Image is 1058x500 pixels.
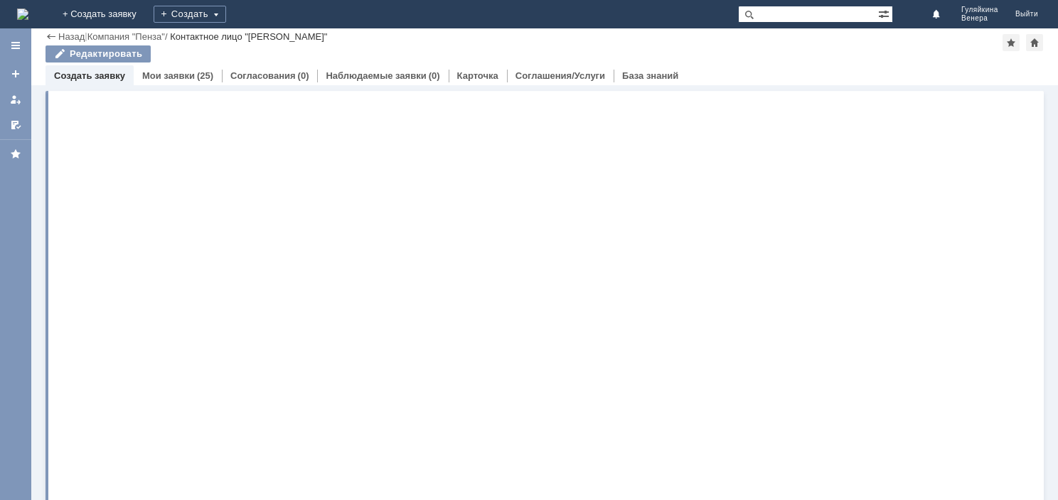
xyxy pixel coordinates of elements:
a: База знаний [622,70,678,81]
div: | [85,31,87,41]
div: Создать [154,6,226,23]
a: Компания "Пенза" [87,31,165,42]
a: Мои согласования [4,114,27,136]
div: Контактное лицо "[PERSON_NAME]" [170,31,327,42]
a: Соглашения/Услуги [515,70,605,81]
a: Создать заявку [54,70,125,81]
a: Карточка [457,70,498,81]
div: Добавить в избранное [1003,34,1020,51]
span: Расширенный поиск [878,6,892,20]
a: Согласования [230,70,296,81]
div: Сделать домашней страницей [1026,34,1043,51]
a: Наблюдаемые заявки [326,70,426,81]
a: Назад [58,31,85,42]
a: Создать заявку [4,62,27,85]
div: (0) [298,70,309,81]
img: logo [17,9,28,20]
div: (0) [429,70,440,81]
div: (25) [197,70,213,81]
a: Перейти на домашнюю страницу [17,9,28,20]
a: Мои заявки [4,88,27,111]
a: Мои заявки [142,70,195,81]
span: Венера [961,14,998,23]
span: Гуляйкина [961,6,998,14]
div: / [87,31,171,42]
